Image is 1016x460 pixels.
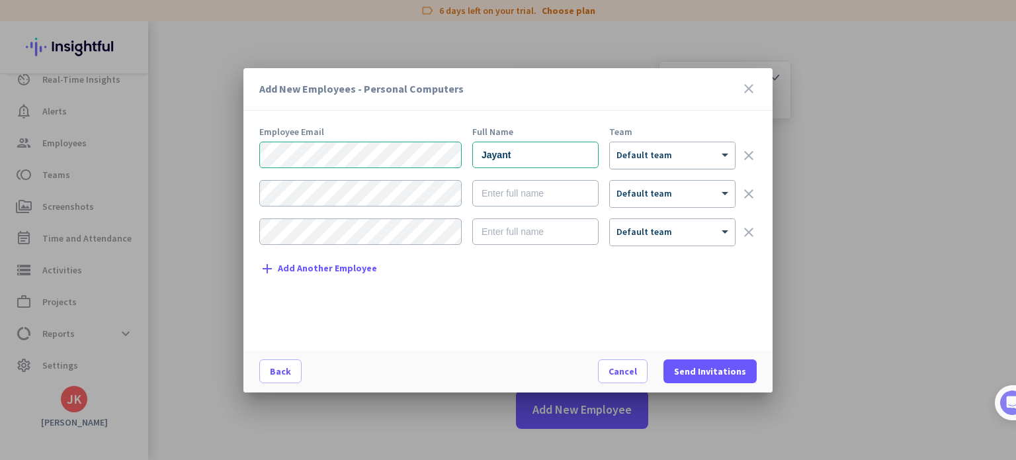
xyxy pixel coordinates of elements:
[155,400,176,410] span: Help
[278,263,377,273] span: Add Another Employee
[472,127,599,136] div: Full Name
[741,186,757,202] i: clear
[219,400,244,410] span: Tasks
[609,365,637,378] span: Cancel
[598,359,648,383] button: Cancel
[259,261,275,277] i: add
[472,180,599,207] input: Enter full name
[30,226,235,240] span: Messages from the team will be shown here
[198,367,265,420] button: Tasks
[61,327,204,353] button: Send us a message
[19,400,46,410] span: Home
[259,127,462,136] div: Employee Email
[88,197,177,213] h2: No messages
[674,365,746,378] span: Send Invitations
[259,359,302,383] button: Back
[259,83,741,94] h3: Add New Employees - Personal Computers
[741,148,757,163] i: clear
[472,142,599,168] input: Enter full name
[66,367,132,420] button: Messages
[132,367,198,420] button: Help
[741,224,757,240] i: clear
[232,5,256,29] div: Close
[472,218,599,245] input: Enter full name
[98,6,169,28] h1: Messages
[663,359,757,383] button: Send Invitations
[741,81,757,97] i: close
[609,127,736,136] div: Team
[270,365,291,378] span: Back
[73,400,124,410] span: Messages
